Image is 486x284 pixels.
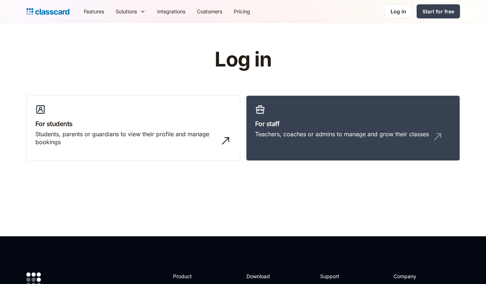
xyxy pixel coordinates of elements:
[228,3,256,20] a: Pricing
[320,272,349,280] h2: Support
[151,3,191,20] a: Integrations
[35,130,217,146] div: Students, parents or guardians to view their profile and manage bookings
[417,4,460,18] a: Start for free
[128,48,358,71] h1: Log in
[78,3,110,20] a: Features
[255,130,429,138] div: Teachers, coaches or admins to manage and grow their classes
[173,272,212,280] h2: Product
[26,7,69,17] a: Logo
[110,3,151,20] div: Solutions
[246,95,460,161] a: For staffTeachers, coaches or admins to manage and grow their classes
[384,4,412,19] a: Log in
[391,8,406,15] div: Log in
[255,119,451,129] h3: For staff
[422,8,454,15] div: Start for free
[246,272,276,280] h2: Download
[191,3,228,20] a: Customers
[116,8,137,15] div: Solutions
[393,272,442,280] h2: Company
[26,95,240,161] a: For studentsStudents, parents or guardians to view their profile and manage bookings
[35,119,231,129] h3: For students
